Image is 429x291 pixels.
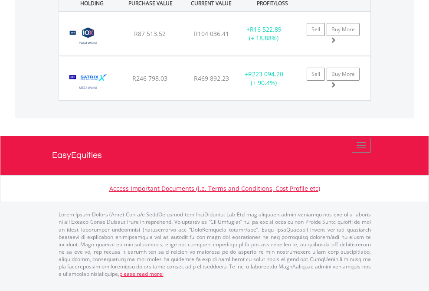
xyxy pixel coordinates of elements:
span: R104 036.41 [194,29,229,38]
p: Lorem Ipsum Dolors (Ame) Con a/e SeddOeiusmod tem InciDiduntut Lab Etd mag aliquaen admin veniamq... [59,211,371,278]
a: Buy More [327,23,360,36]
a: Sell [307,23,325,36]
a: EasyEquities [52,136,377,175]
div: + (+ 18.88%) [237,25,291,43]
span: R469 892.23 [194,74,229,82]
span: R223 094.20 [248,70,283,78]
div: + (+ 90.4%) [237,70,291,87]
span: R16 522.89 [250,25,282,33]
a: Sell [307,68,325,81]
a: Buy More [327,68,360,81]
span: R87 513.52 [134,29,166,38]
span: R246 798.03 [132,74,167,82]
img: TFSA.STXWDM.png [63,67,113,98]
a: Access Important Documents (i.e. Terms and Conditions, Cost Profile etc) [109,184,320,193]
a: please read more: [119,270,164,278]
img: TFSA.GLOBAL.png [63,23,113,53]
